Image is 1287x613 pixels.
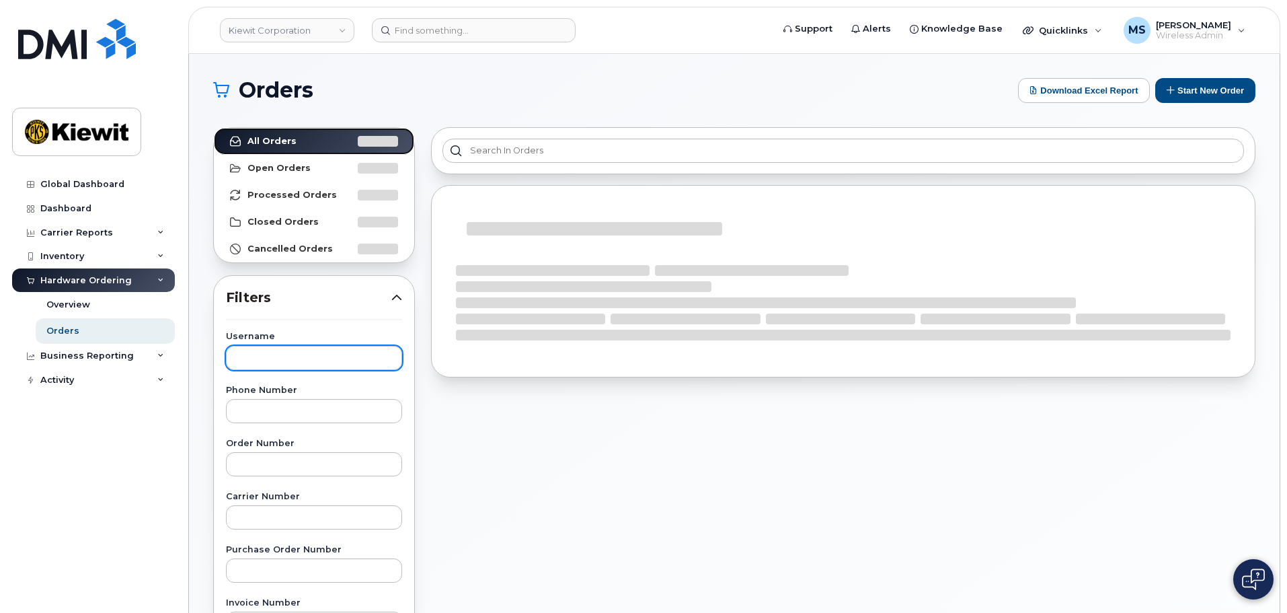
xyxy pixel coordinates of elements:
[247,163,311,174] strong: Open Orders
[214,182,414,209] a: Processed Orders
[214,155,414,182] a: Open Orders
[214,209,414,236] a: Closed Orders
[214,236,414,262] a: Cancelled Orders
[226,386,402,395] label: Phone Number
[226,546,402,554] label: Purchase Order Number
[239,80,313,100] span: Orders
[226,493,402,501] label: Carrier Number
[1155,78,1255,103] button: Start New Order
[226,439,402,448] label: Order Number
[247,244,333,254] strong: Cancelled Orders
[226,288,391,308] span: Filters
[247,136,297,147] strong: All Orders
[247,217,319,227] strong: Closed Orders
[247,190,337,201] strong: Processed Orders
[214,128,414,155] a: All Orders
[226,599,402,608] label: Invoice Number
[226,332,402,341] label: Username
[442,139,1244,163] input: Search in orders
[1242,569,1265,590] img: Open chat
[1018,78,1150,103] button: Download Excel Report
